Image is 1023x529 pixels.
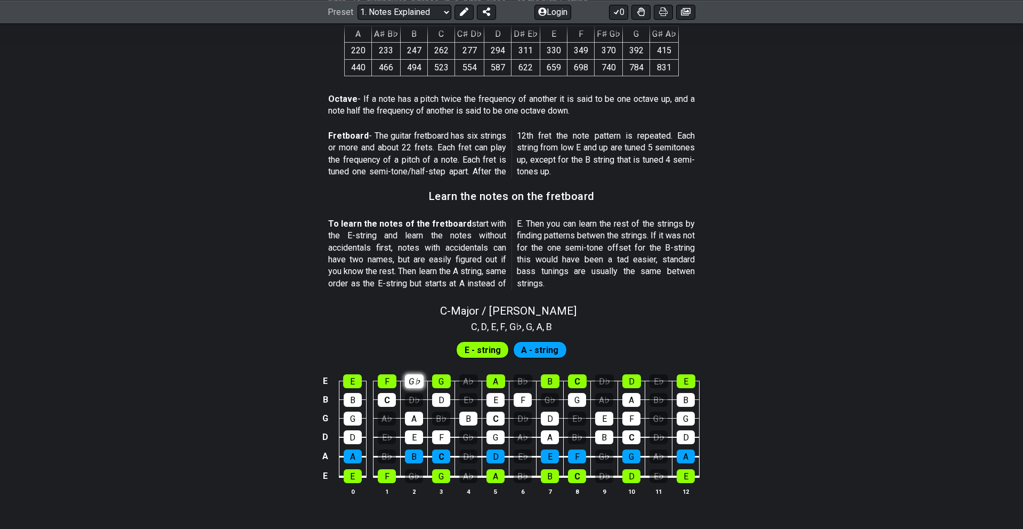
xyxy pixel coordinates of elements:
[595,43,623,59] td: 370
[477,319,482,334] span: ,
[328,7,353,17] span: Preset
[440,304,577,317] span: C - Major / [PERSON_NAME]
[405,450,423,463] div: B
[432,469,450,483] div: G
[540,59,567,76] td: 659
[650,59,679,76] td: 831
[486,393,505,407] div: E
[677,393,695,407] div: B
[595,450,613,463] div: G♭
[344,412,362,426] div: G
[622,450,640,463] div: G
[328,94,358,104] strong: Octave
[484,43,511,59] td: 294
[511,43,540,59] td: 311
[649,412,668,426] div: G♭
[319,372,332,391] td: E
[486,450,505,463] div: D
[514,393,532,407] div: F
[401,486,428,497] th: 2
[649,374,668,388] div: E♭
[486,430,505,444] div: G
[649,469,668,483] div: E♭
[497,319,501,334] span: ,
[378,412,396,426] div: A♭
[540,26,567,42] th: E
[623,59,650,76] td: 784
[595,26,623,42] th: F♯ G♭
[526,319,532,334] span: G
[595,374,614,388] div: D♭
[622,430,640,444] div: C
[623,26,650,42] th: G
[372,26,401,42] th: A♯ B♭
[486,469,505,483] div: A
[344,430,362,444] div: D
[482,486,509,497] th: 5
[459,393,477,407] div: E♭
[677,430,695,444] div: D
[623,43,650,59] td: 392
[459,469,477,483] div: A♭
[564,486,591,497] th: 8
[319,428,332,447] td: D
[568,469,586,483] div: C
[465,342,501,358] span: First enable full edit mode to edit
[514,374,532,388] div: B♭
[672,486,700,497] th: 12
[432,450,450,463] div: C
[378,393,396,407] div: C
[486,412,505,426] div: C
[454,4,474,19] button: Edit Preset
[546,319,552,334] span: B
[428,26,455,42] th: C
[459,374,478,388] div: A♭
[459,412,477,426] div: B
[568,374,587,388] div: C
[374,486,401,497] th: 1
[372,43,401,59] td: 233
[645,486,672,497] th: 11
[595,469,613,483] div: D♭
[345,43,372,59] td: 220
[328,130,695,178] p: - The guitar fretboard has six strings or more and about 22 frets. Each fret can play the frequen...
[622,469,640,483] div: D
[534,4,571,19] button: Login
[432,393,450,407] div: D
[514,412,532,426] div: D♭
[568,393,586,407] div: G
[459,450,477,463] div: D♭
[319,390,332,409] td: B
[459,430,477,444] div: G♭
[649,430,668,444] div: D♭
[542,319,547,334] span: ,
[486,374,505,388] div: A
[567,43,595,59] td: 349
[618,486,645,497] th: 10
[622,412,640,426] div: F
[405,469,423,483] div: G♭
[505,319,509,334] span: ,
[429,190,595,202] h3: Learn the notes on the fretboard
[541,374,559,388] div: B
[650,43,679,59] td: 415
[372,59,401,76] td: 466
[654,4,673,19] button: Print
[631,4,651,19] button: Toggle Dexterity for all fretkits
[511,59,540,76] td: 622
[568,430,586,444] div: B♭
[345,26,372,42] th: A
[649,393,668,407] div: B♭
[358,4,451,19] select: Preset
[677,469,695,483] div: E
[428,486,455,497] th: 3
[339,486,366,497] th: 0
[405,430,423,444] div: E
[650,26,679,42] th: G♯ A♭
[532,319,537,334] span: ,
[622,374,641,388] div: D
[343,374,362,388] div: E
[677,374,695,388] div: E
[484,59,511,76] td: 587
[677,412,695,426] div: G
